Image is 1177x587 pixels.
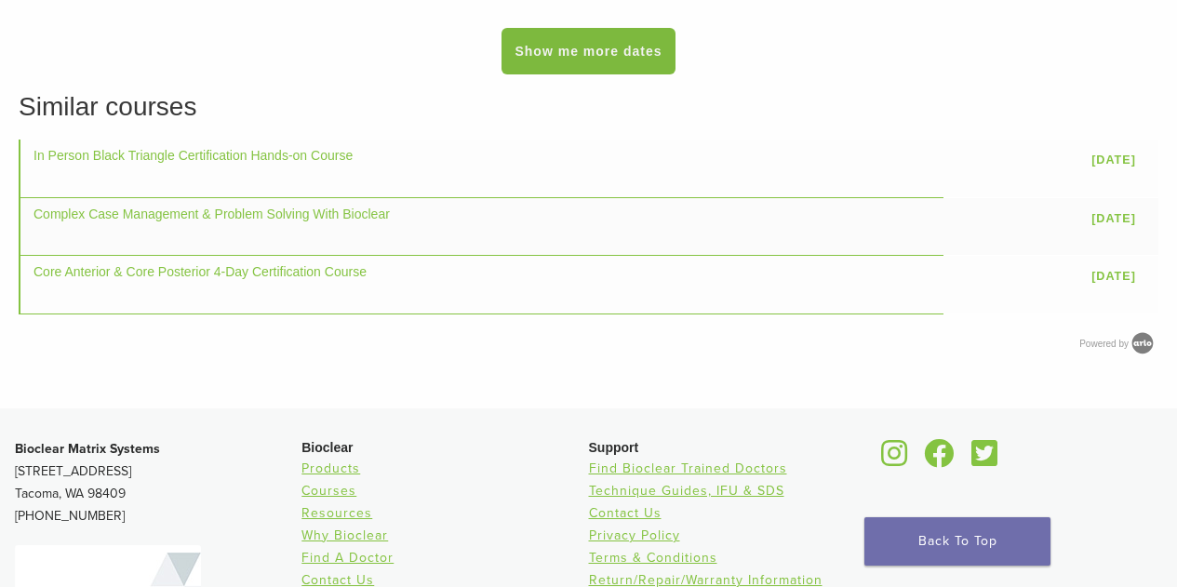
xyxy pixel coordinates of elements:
[1082,146,1145,175] a: [DATE]
[19,87,1158,127] h3: Similar courses
[33,207,390,221] a: Complex Case Management & Problem Solving With Bioclear
[502,28,675,74] a: Show me more dates
[965,450,1004,469] a: Bioclear
[1129,329,1157,357] img: Arlo training & Event Software
[1082,262,1145,291] a: [DATE]
[864,517,1050,566] a: Back To Top
[918,450,961,469] a: Bioclear
[876,450,915,469] a: Bioclear
[301,460,360,476] a: Products
[1082,205,1145,233] a: [DATE]
[589,550,717,566] a: Terms & Conditions
[1079,339,1158,349] a: Powered by
[301,550,394,566] a: Find A Doctor
[33,148,353,163] a: In Person Black Triangle Certification Hands-on Course
[15,441,160,457] strong: Bioclear Matrix Systems
[33,264,367,279] a: Core Anterior & Core Posterior 4-Day Certification Course
[589,505,662,521] a: Contact Us
[301,483,356,499] a: Courses
[301,505,372,521] a: Resources
[589,440,639,455] span: Support
[301,440,353,455] span: Bioclear
[589,460,787,476] a: Find Bioclear Trained Doctors
[15,438,301,527] p: [STREET_ADDRESS] Tacoma, WA 98409 [PHONE_NUMBER]
[589,527,680,543] a: Privacy Policy
[589,483,784,499] a: Technique Guides, IFU & SDS
[301,527,388,543] a: Why Bioclear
